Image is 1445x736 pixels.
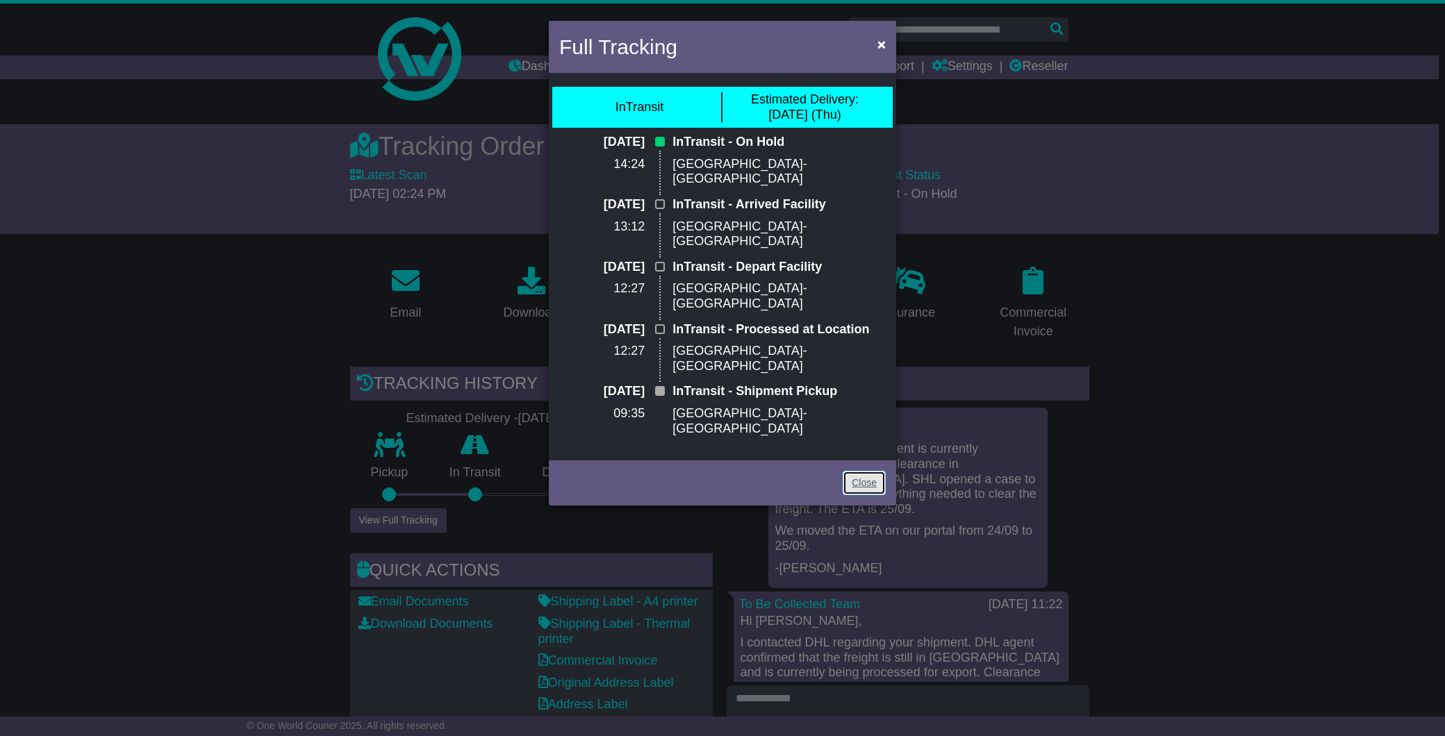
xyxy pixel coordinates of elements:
p: 13:12 [559,219,645,235]
a: Close [843,471,886,495]
span: × [877,36,886,52]
p: [DATE] [559,135,645,150]
p: [DATE] [559,384,645,399]
span: Estimated Delivery: [751,92,859,106]
div: InTransit [616,100,663,115]
p: InTransit - On Hold [672,135,886,150]
p: [GEOGRAPHIC_DATA]-[GEOGRAPHIC_DATA] [672,157,886,187]
p: [GEOGRAPHIC_DATA]-[GEOGRAPHIC_DATA] [672,281,886,311]
p: [DATE] [559,197,645,212]
div: [DATE] (Thu) [751,92,859,122]
p: [GEOGRAPHIC_DATA]-[GEOGRAPHIC_DATA] [672,406,886,436]
p: [DATE] [559,260,645,275]
p: InTransit - Shipment Pickup [672,384,886,399]
p: 12:27 [559,281,645,296]
button: Close [870,30,893,58]
p: 14:24 [559,157,645,172]
p: [DATE] [559,322,645,337]
p: 12:27 [559,344,645,359]
p: InTransit - Arrived Facility [672,197,886,212]
p: [GEOGRAPHIC_DATA]-[GEOGRAPHIC_DATA] [672,344,886,374]
p: InTransit - Processed at Location [672,322,886,337]
p: InTransit - Depart Facility [672,260,886,275]
p: [GEOGRAPHIC_DATA]-[GEOGRAPHIC_DATA] [672,219,886,249]
h4: Full Tracking [559,31,677,62]
p: 09:35 [559,406,645,421]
